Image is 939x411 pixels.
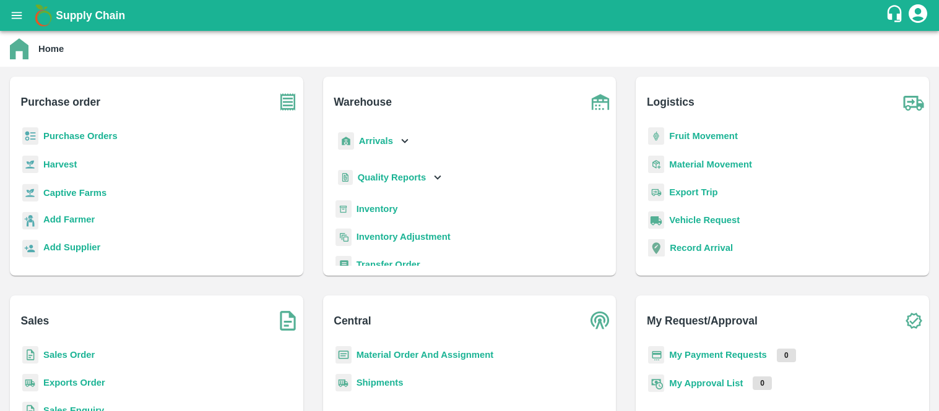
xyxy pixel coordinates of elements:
img: qualityReport [338,170,353,185]
a: Add Supplier [43,240,100,257]
img: logo [31,3,56,28]
a: Vehicle Request [669,215,740,225]
img: inventory [335,228,352,246]
a: Inventory Adjustment [357,232,451,242]
img: supplier [22,240,38,258]
b: Purchase order [21,93,100,111]
a: Shipments [357,378,404,388]
b: Warehouse [334,93,392,111]
img: reciept [22,127,38,145]
img: sales [22,346,38,364]
p: 0 [753,376,772,390]
b: Home [38,44,64,54]
a: Captive Farms [43,188,106,198]
img: truck [898,87,929,117]
a: Transfer Order [357,260,420,269]
a: Supply Chain [56,7,885,24]
div: Quality Reports [335,165,445,190]
img: whInventory [335,200,352,218]
div: customer-support [885,4,907,27]
div: account of current user [907,2,929,28]
a: Material Order And Assignment [357,350,494,360]
img: centralMaterial [335,346,352,364]
b: Logistics [647,93,695,111]
img: whArrival [338,132,354,150]
b: Add Farmer [43,214,95,224]
b: Quality Reports [358,172,426,182]
img: harvest [22,184,38,202]
img: central [585,305,616,336]
b: Arrivals [359,136,393,146]
img: farmer [22,212,38,230]
img: payment [648,346,664,364]
img: approval [648,374,664,392]
img: soSales [272,305,303,336]
b: My Request/Approval [647,312,758,329]
a: Harvest [43,159,77,169]
img: fruit [648,127,664,145]
img: shipments [22,374,38,392]
a: Purchase Orders [43,131,118,141]
a: Export Trip [669,187,717,197]
img: check [898,305,929,336]
img: delivery [648,184,664,201]
a: Fruit Movement [669,131,738,141]
img: shipments [335,374,352,392]
img: material [648,155,664,174]
b: Add Supplier [43,242,100,252]
a: My Payment Requests [669,350,767,360]
img: home [10,38,28,59]
img: whTransfer [335,256,352,274]
a: Sales Order [43,350,95,360]
a: Material Movement [669,159,752,169]
img: vehicle [648,211,664,229]
p: 0 [777,349,796,362]
b: Central [334,312,371,329]
b: Sales [21,312,50,329]
b: Supply Chain [56,9,125,22]
button: open drawer [2,1,31,30]
a: Exports Order [43,378,105,388]
div: Arrivals [335,127,412,155]
a: Record Arrival [670,243,733,253]
img: purchase [272,87,303,117]
img: warehouse [585,87,616,117]
a: Inventory [357,204,398,214]
img: recordArrival [648,239,665,256]
a: Add Farmer [43,213,95,229]
a: My Approval List [669,378,743,388]
img: harvest [22,155,38,174]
